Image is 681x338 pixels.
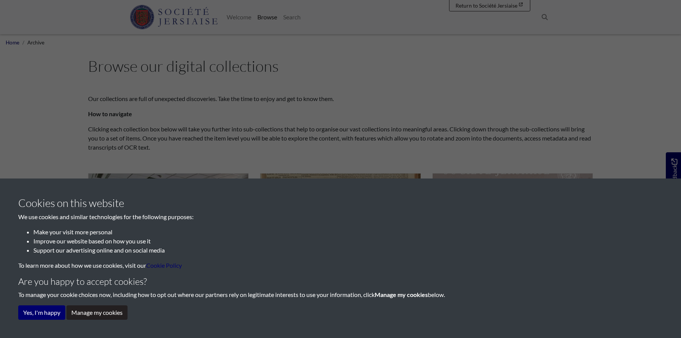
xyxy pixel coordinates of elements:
p: We use cookies and similar technologies for the following purposes: [18,212,663,221]
a: learn more about cookies [146,262,182,269]
li: Improve our website based on how you use it [33,237,663,246]
p: To manage your cookie choices now, including how to opt out where our partners rely on legitimate... [18,290,663,299]
button: Manage my cookies [66,305,128,320]
li: Support our advertising online and on social media [33,246,663,255]
h3: Cookies on this website [18,197,663,210]
li: Make your visit more personal [33,227,663,237]
button: Yes, I'm happy [18,305,65,320]
h4: Are you happy to accept cookies? [18,276,663,287]
p: To learn more about how we use cookies, visit our [18,261,663,270]
strong: Manage my cookies [375,291,428,298]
